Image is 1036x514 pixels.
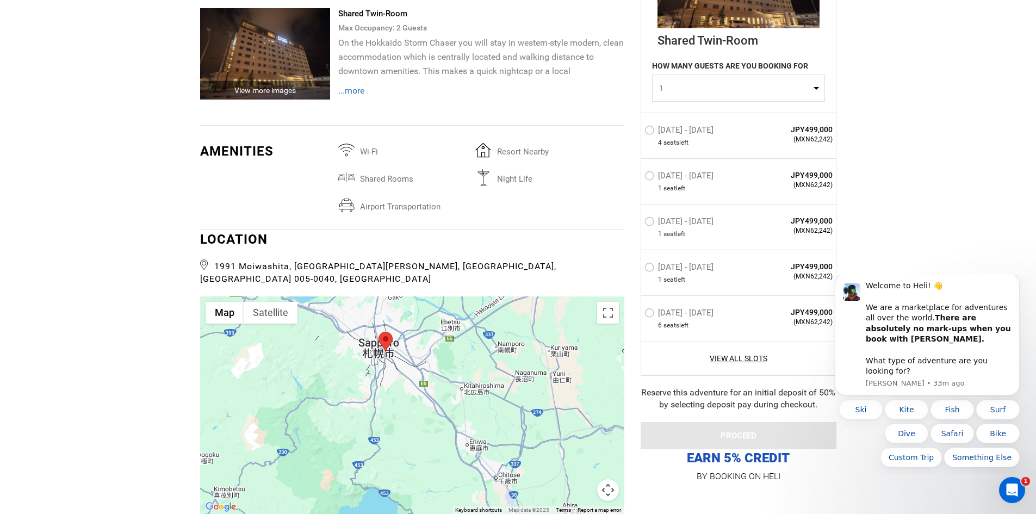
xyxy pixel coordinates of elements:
div: Shared Twin-Room [338,8,624,20]
span: seat left [663,138,688,147]
b: There are absolutely no mark-ups when you book with [PERSON_NAME]. [47,39,193,69]
img: Profile image for Carl [24,9,42,26]
span: s [676,321,679,330]
span: Night Life [492,169,612,183]
button: Quick reply: Kite [66,125,110,145]
button: 1 [652,75,825,102]
button: Quick reply: Surf [158,125,201,145]
span: Shared Rooms [355,169,475,183]
span: resort nearby [492,142,612,156]
span: seat left [663,184,685,193]
button: Quick reply: Something Else [126,173,201,193]
span: airport transportation [355,197,475,211]
span: Wi-Fi [355,142,475,156]
span: 1 [659,83,811,94]
span: seat left [663,321,688,330]
button: Quick reply: Ski [21,125,64,145]
a: View All Slots [644,352,833,363]
label: [DATE] - [DATE] [644,262,716,275]
span: 1 [658,230,662,239]
img: Google [203,500,239,514]
button: Quick reply: Fish [112,125,156,145]
span: Map data ©2025 [508,507,549,513]
button: Map camera controls [597,479,619,501]
span: (MXN62,242) [754,272,833,281]
a: Open this area in Google Maps (opens a new window) [203,500,239,514]
div: Welcome to Heli! 👋 We are a marketplace for adventures all over the world. What type of adventure... [47,6,193,102]
iframe: Intercom notifications message [818,275,1036,474]
div: Reserve this adventure for an initial deposit of 50% by selecting deposit pay during checkout. [641,386,836,411]
button: Keyboard shortcuts [455,506,502,514]
p: BY BOOKING ON HELI [641,469,836,484]
span: JPY499,000 [754,170,833,181]
button: Toggle fullscreen view [597,302,619,324]
iframe: Intercom live chat [999,477,1025,503]
label: [DATE] - [DATE] [644,216,716,230]
span: JPY499,000 [754,124,833,135]
label: [DATE] - [DATE] [644,308,716,321]
label: HOW MANY GUESTS ARE YOU BOOKING FOR [652,60,808,75]
span: 1991 Moiwashita, [GEOGRAPHIC_DATA][PERSON_NAME], [GEOGRAPHIC_DATA], [GEOGRAPHIC_DATA] 005-0040, [... [200,257,624,286]
button: Quick reply: Custom Trip [62,173,123,193]
div: Max Occupancy: 2 Guest [338,20,624,36]
span: 1 [658,275,662,284]
label: [DATE] - [DATE] [644,125,716,138]
span: 1 [658,184,662,193]
button: Quick reply: Dive [66,149,110,169]
div: Quick reply options [16,125,201,193]
img: 219bbdeb367e9e874d8440e9eb4a8c91.jpeg [200,8,331,100]
span: 4 [658,138,662,147]
a: Terms (opens in new tab) [556,507,571,513]
div: Shared Twin-Room [657,28,820,48]
span: JPY499,000 [754,307,833,318]
button: Show street map [206,302,244,324]
button: Quick reply: Safari [112,149,156,169]
button: Show satellite imagery [244,302,297,324]
span: (MXN62,242) [754,181,833,190]
a: Report a map error [578,507,621,513]
span: (MXN62,242) [754,135,833,144]
p: Message from Carl, sent 33m ago [47,104,193,114]
span: (MXN62,242) [754,226,833,236]
img: sharedrooms.svg [338,169,355,185]
p: On the Hokkaido Storm Chaser you will stay in western-style modern, clean accommodation which is ... [338,36,624,78]
span: 6 [658,321,662,330]
div: View more images [200,81,331,100]
div: Amenities [200,142,331,160]
span: (MXN62,242) [754,318,833,327]
div: LOCATION [200,230,624,286]
span: s [423,23,427,32]
span: seat left [663,230,685,239]
button: Quick reply: Bike [158,149,201,169]
span: s [676,138,679,147]
img: airporttransportation.svg [338,197,355,213]
button: PROCEED [641,422,836,449]
img: wifi.svg [338,142,355,158]
div: Message content [47,6,193,102]
label: [DATE] - [DATE] [644,171,716,184]
span: JPY499,000 [754,215,833,226]
span: JPY499,000 [754,261,833,272]
img: resortnearby.svg [475,142,492,158]
span: ...more [338,85,364,96]
span: 1 [1021,477,1030,486]
span: seat left [663,275,685,284]
img: nightlife.svg [475,169,492,185]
